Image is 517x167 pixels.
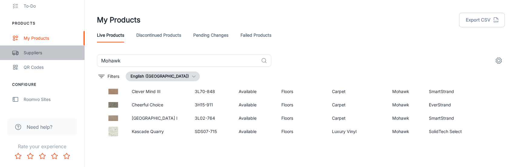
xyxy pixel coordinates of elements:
[190,112,234,125] td: 3L02-764
[126,72,200,81] button: English ([GEOGRAPHIC_DATA])
[240,28,271,42] a: Failed Products
[61,150,73,162] button: Rate 5 star
[459,13,505,27] button: Export CSV
[493,55,505,67] button: settings
[27,123,52,131] span: Need help?
[190,125,234,138] td: SDS07-715
[327,85,387,98] td: Carpet
[234,85,277,98] td: Available
[24,64,78,71] div: QR Codes
[387,98,424,112] td: Mohawk
[327,125,387,138] td: Luxury Vinyl
[97,72,121,81] button: filter
[424,112,483,125] td: SmartStrand
[97,55,259,67] input: Search
[12,150,24,162] button: Rate 1 star
[327,98,387,112] td: Carpet
[234,112,277,125] td: Available
[277,85,327,98] td: Floors
[190,98,234,112] td: 3H15-911
[387,125,424,138] td: Mohawk
[193,28,228,42] a: Pending Changes
[24,96,78,103] div: Roomvo Sites
[24,150,36,162] button: Rate 2 star
[24,3,78,9] div: To-do
[424,85,483,98] td: SmartStrand
[136,28,181,42] a: Discontinued Products
[190,85,234,98] td: 3L70-848
[424,98,483,112] td: EverStrand
[132,128,185,135] p: Kascade Quarry
[97,28,124,42] a: Live Products
[132,102,185,108] p: Cheerful Choice
[132,115,185,122] p: [GEOGRAPHIC_DATA] I
[234,125,277,138] td: Available
[234,98,277,112] td: Available
[277,125,327,138] td: Floors
[97,15,141,25] h1: My Products
[24,49,78,56] div: Suppliers
[424,125,483,138] td: SolidTech Select
[24,35,78,42] div: My Products
[387,85,424,98] td: Mohawk
[132,88,185,95] p: Clever Mind III
[327,112,387,125] td: Carpet
[387,112,424,125] td: Mohawk
[277,98,327,112] td: Floors
[48,150,61,162] button: Rate 4 star
[5,143,80,150] p: Rate your experience
[108,73,119,80] p: Filters
[36,150,48,162] button: Rate 3 star
[277,112,327,125] td: Floors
